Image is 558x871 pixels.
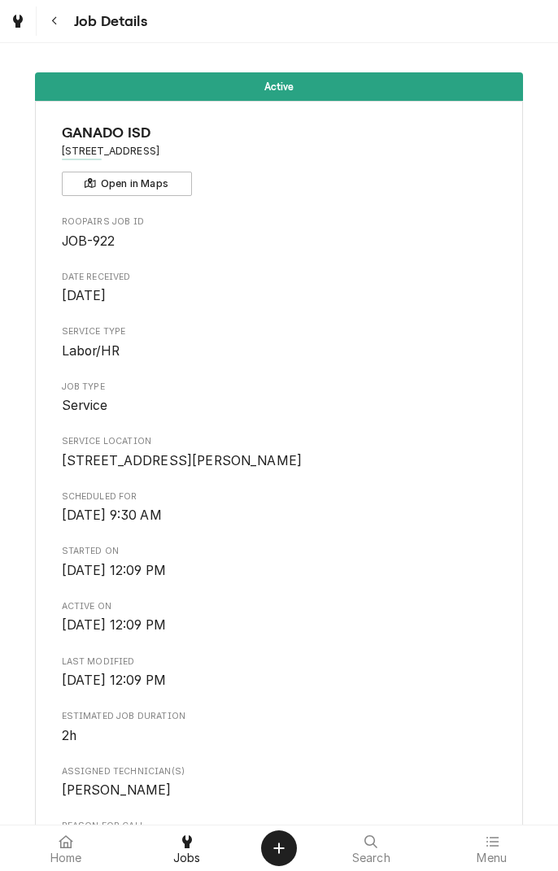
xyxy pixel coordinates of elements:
[62,453,303,468] span: [STREET_ADDRESS][PERSON_NAME]
[62,561,497,581] span: Started On
[62,490,497,503] span: Scheduled For
[62,342,497,361] span: Service Type
[62,617,166,633] span: [DATE] 12:09 PM
[62,216,497,229] span: Roopairs Job ID
[62,325,497,338] span: Service Type
[62,726,497,746] span: Estimated Job Duration
[62,507,162,523] span: [DATE] 9:30 AM
[62,506,497,525] span: Scheduled For
[62,271,497,306] div: Date Received
[35,72,523,101] div: Status
[62,820,497,855] div: Reason For Call
[62,765,497,800] div: Assigned Technician(s)
[62,325,497,360] div: Service Type
[62,233,116,249] span: JOB-922
[62,728,76,743] span: 2h
[62,600,497,635] div: Active On
[477,851,507,864] span: Menu
[62,232,497,251] span: Roopairs Job ID
[62,563,166,578] span: [DATE] 12:09 PM
[62,655,497,668] span: Last Modified
[62,396,497,416] span: Job Type
[62,435,497,448] span: Service Location
[62,144,497,159] span: Address
[264,81,294,92] span: Active
[62,122,497,196] div: Client Information
[62,490,497,525] div: Scheduled For
[173,851,201,864] span: Jobs
[352,851,390,864] span: Search
[62,286,497,306] span: Date Received
[312,829,431,868] a: Search
[261,830,297,866] button: Create Object
[62,381,497,416] div: Job Type
[62,122,497,144] span: Name
[7,829,126,868] a: Home
[62,673,166,688] span: [DATE] 12:09 PM
[128,829,247,868] a: Jobs
[62,398,108,413] span: Service
[62,343,120,359] span: Labor/HR
[62,782,172,798] span: [PERSON_NAME]
[69,11,147,33] span: Job Details
[62,271,497,284] span: Date Received
[62,545,497,580] div: Started On
[50,851,82,864] span: Home
[3,7,33,36] a: Go to Jobs
[62,381,497,394] span: Job Type
[62,820,497,833] span: Reason For Call
[62,435,497,470] div: Service Location
[62,655,497,690] div: Last Modified
[62,288,107,303] span: [DATE]
[62,710,497,745] div: Estimated Job Duration
[62,545,497,558] span: Started On
[62,781,497,800] span: Assigned Technician(s)
[62,172,192,196] button: Open in Maps
[62,765,497,778] span: Assigned Technician(s)
[62,616,497,635] span: Active On
[62,710,497,723] span: Estimated Job Duration
[40,7,69,36] button: Navigate back
[62,216,497,250] div: Roopairs Job ID
[433,829,552,868] a: Menu
[62,671,497,690] span: Last Modified
[62,451,497,471] span: Service Location
[62,600,497,613] span: Active On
